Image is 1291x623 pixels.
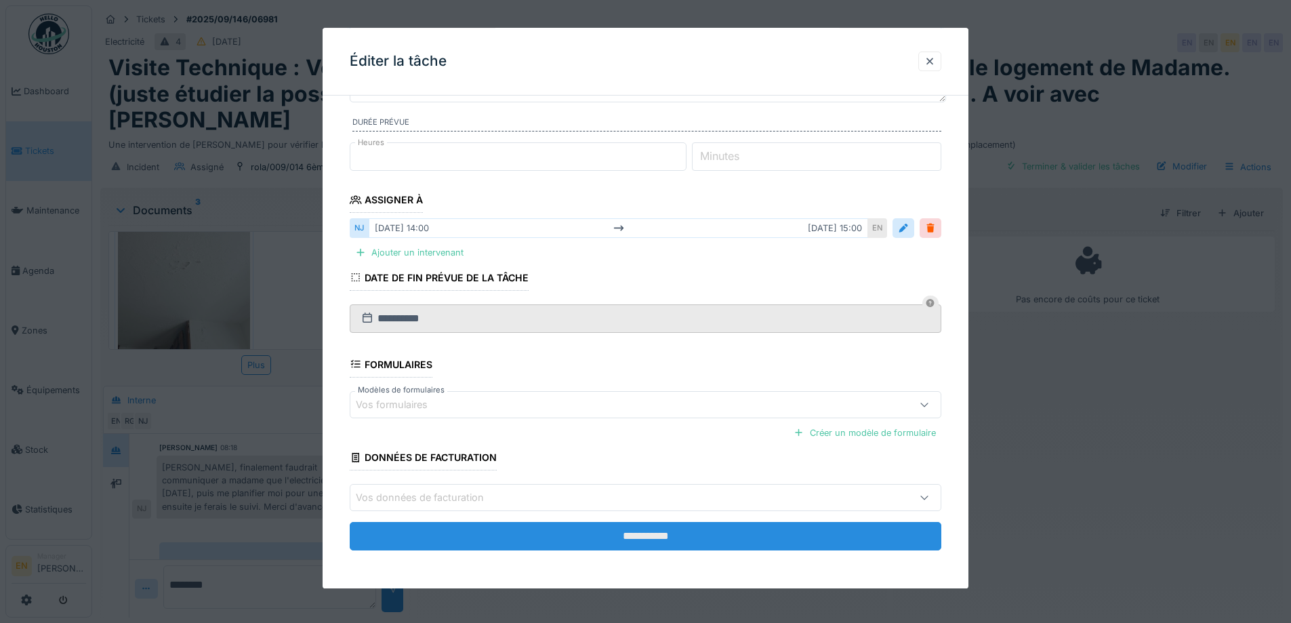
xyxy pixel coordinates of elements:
div: Formulaires [350,355,432,378]
div: Ajouter un intervenant [350,244,469,262]
label: Heures [355,137,387,148]
div: [DATE] 14:00 [DATE] 15:00 [369,219,868,239]
label: Minutes [697,148,742,165]
div: EN [868,219,887,239]
div: Vos formulaires [356,397,447,412]
label: Modèles de formulaires [355,384,447,396]
div: NJ [350,219,369,239]
div: Vos données de facturation [356,491,503,506]
h3: Éditer la tâche [350,53,447,70]
label: Durée prévue [352,117,941,132]
div: Créer un modèle de formulaire [788,424,941,442]
div: Assigner à [350,190,423,213]
div: Date de fin prévue de la tâche [350,268,529,291]
div: Données de facturation [350,447,497,470]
